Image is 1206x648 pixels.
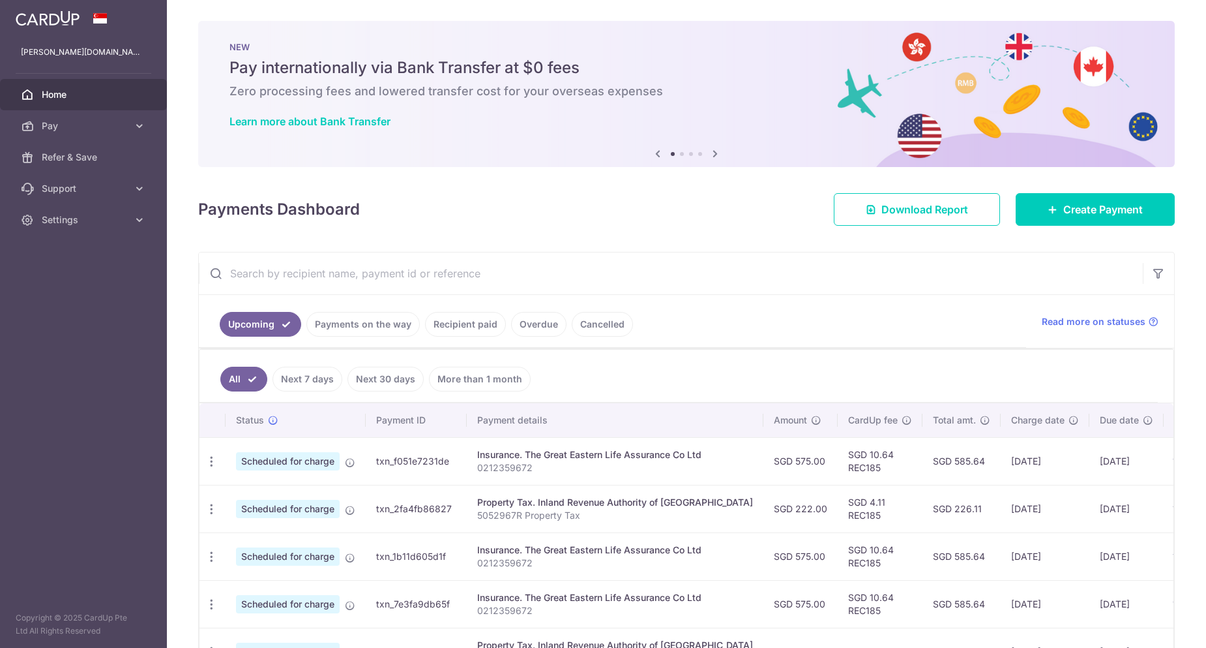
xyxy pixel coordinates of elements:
th: Payment details [467,403,763,437]
img: Bank Card [1168,501,1194,517]
div: Insurance. The Great Eastern Life Assurance Co Ltd [477,448,753,461]
td: SGD 575.00 [763,532,838,580]
td: [DATE] [1001,580,1089,628]
span: Scheduled for charge [236,452,340,471]
a: All [220,367,267,392]
span: Home [42,88,128,101]
span: Refer & Save [42,151,128,164]
p: 0212359672 [477,557,753,570]
img: CardUp [16,10,80,26]
td: txn_f051e7231de [366,437,467,485]
td: [DATE] [1089,485,1164,532]
p: 0212359672 [477,604,753,617]
h6: Zero processing fees and lowered transfer cost for your overseas expenses [229,84,1143,99]
span: Pay [42,119,128,132]
h5: Pay internationally via Bank Transfer at $0 fees [229,57,1143,78]
a: Create Payment [1016,193,1175,226]
img: Bank Card [1168,596,1194,612]
td: SGD 575.00 [763,580,838,628]
h4: Payments Dashboard [198,198,360,221]
p: [PERSON_NAME][DOMAIN_NAME][EMAIL_ADDRESS][DOMAIN_NAME] [21,46,146,59]
td: SGD 4.11 REC185 [838,485,922,532]
th: Payment ID [366,403,467,437]
p: 5052967R Property Tax [477,509,753,522]
img: Bank Card [1168,454,1194,469]
span: Scheduled for charge [236,500,340,518]
a: Next 30 days [347,367,424,392]
p: NEW [229,42,1143,52]
img: Bank transfer banner [198,21,1175,167]
span: Download Report [881,202,968,217]
span: Support [42,182,128,195]
a: Learn more about Bank Transfer [229,115,390,128]
td: SGD 575.00 [763,437,838,485]
td: [DATE] [1089,437,1164,485]
a: Download Report [834,193,1000,226]
span: CardUp fee [848,414,898,427]
div: Insurance. The Great Eastern Life Assurance Co Ltd [477,591,753,604]
a: Cancelled [572,312,633,337]
span: Charge date [1011,414,1065,427]
td: SGD 585.64 [922,437,1001,485]
span: Settings [42,213,128,226]
td: [DATE] [1001,485,1089,532]
td: [DATE] [1001,532,1089,580]
td: txn_7e3fa9db65f [366,580,467,628]
span: Read more on statuses [1042,315,1145,328]
td: SGD 222.00 [763,485,838,532]
div: Property Tax. Inland Revenue Authority of [GEOGRAPHIC_DATA] [477,496,753,509]
td: [DATE] [1001,437,1089,485]
p: 0212359672 [477,461,753,474]
span: Status [236,414,264,427]
td: txn_2fa4fb86827 [366,485,467,532]
a: Overdue [511,312,566,337]
td: SGD 10.64 REC185 [838,437,922,485]
span: Total amt. [933,414,976,427]
td: SGD 585.64 [922,580,1001,628]
td: [DATE] [1089,580,1164,628]
span: Amount [774,414,807,427]
span: Create Payment [1063,202,1143,217]
td: SGD 10.64 REC185 [838,580,922,628]
input: Search by recipient name, payment id or reference [199,253,1143,294]
td: txn_1b11d605d1f [366,532,467,580]
a: Read more on statuses [1042,315,1158,328]
td: [DATE] [1089,532,1164,580]
td: SGD 226.11 [922,485,1001,532]
div: Insurance. The Great Eastern Life Assurance Co Ltd [477,544,753,557]
a: Payments on the way [306,312,420,337]
td: SGD 585.64 [922,532,1001,580]
td: SGD 10.64 REC185 [838,532,922,580]
span: Scheduled for charge [236,548,340,566]
a: More than 1 month [429,367,531,392]
span: Due date [1100,414,1139,427]
a: Recipient paid [425,312,506,337]
a: Next 7 days [272,367,342,392]
span: Scheduled for charge [236,595,340,613]
img: Bank Card [1168,549,1194,564]
a: Upcoming [220,312,301,337]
